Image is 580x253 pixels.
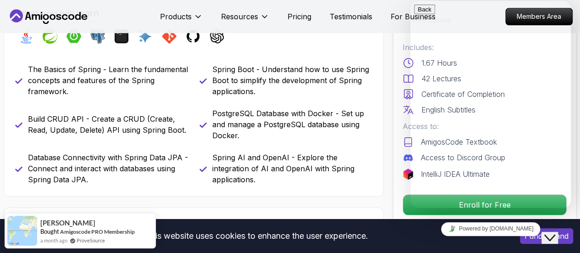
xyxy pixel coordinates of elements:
[403,42,567,53] p: Includes:
[221,11,269,29] button: Resources
[186,29,200,44] img: github logo
[403,169,414,180] img: jetbrains logo
[162,29,177,44] img: git logo
[114,29,129,44] img: terminal logo
[410,219,571,239] iframe: chat widget
[28,113,188,135] p: Build CRUD API - Create a CRUD (Create, Read, Update, Delete) API using Spring Boot.
[160,11,203,29] button: Products
[212,152,373,185] p: Spring AI and OpenAI - Explore the integration of AI and OpenAI with Spring applications.
[28,152,188,185] p: Database Connectivity with Spring Data JPA - Connect and interact with databases using Spring Dat...
[403,194,567,215] button: Enroll for Free
[160,11,192,22] p: Products
[541,216,571,244] iframe: chat widget
[28,64,188,97] p: The Basics of Spring - Learn the fundamental concepts and features of the Spring framework.
[210,29,224,44] img: chatgpt logo
[391,11,436,22] a: For Business
[40,228,59,235] span: Bought
[403,121,567,132] p: Access to:
[212,64,373,97] p: Spring Boot - Understand how to use Spring Boot to simplify the development of Spring applications.
[330,11,372,22] a: Testimonials
[19,29,33,44] img: java logo
[287,11,311,22] a: Pricing
[40,236,67,244] span: a month ago
[7,216,37,246] img: provesource social proof notification image
[60,228,135,235] a: Amigoscode PRO Membership
[90,29,105,44] img: postgres logo
[40,219,95,227] span: [PERSON_NAME]
[43,29,57,44] img: spring logo
[410,1,571,208] iframe: chat widget
[138,29,153,44] img: ai logo
[66,29,81,44] img: spring-boot logo
[212,108,373,141] p: PostgreSQL Database with Docker - Set up and manage a PostgreSQL database using Docker.
[221,11,258,22] p: Resources
[77,236,105,244] a: ProveSource
[403,195,566,215] p: Enroll for Free
[7,226,506,246] div: This website uses cookies to enhance the user experience.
